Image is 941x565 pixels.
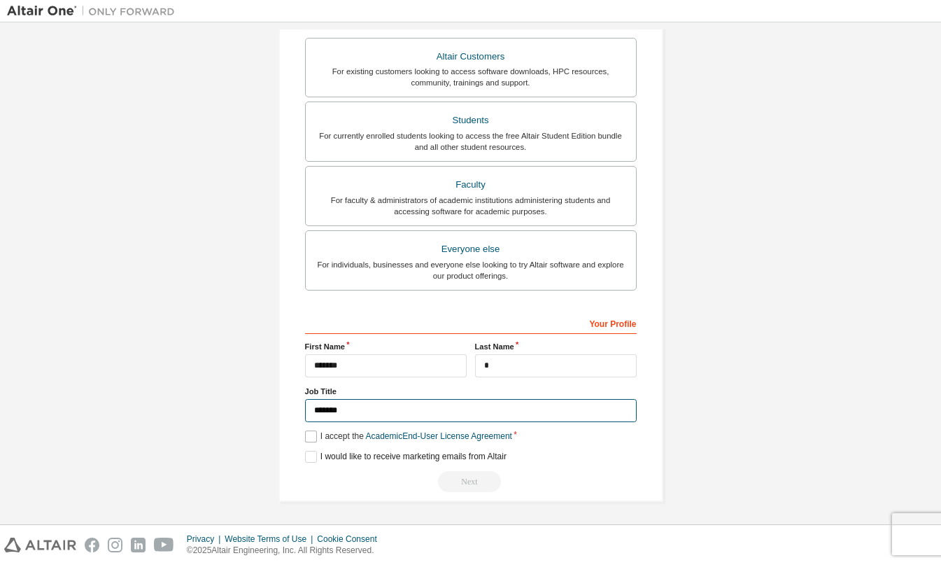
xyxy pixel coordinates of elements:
[314,239,628,259] div: Everyone else
[317,533,385,545] div: Cookie Consent
[305,451,507,463] label: I would like to receive marketing emails from Altair
[187,533,225,545] div: Privacy
[225,533,317,545] div: Website Terms of Use
[475,341,637,352] label: Last Name
[305,312,637,334] div: Your Profile
[187,545,385,557] p: © 2025 Altair Engineering, Inc. All Rights Reserved.
[314,111,628,130] div: Students
[108,538,122,552] img: instagram.svg
[154,538,174,552] img: youtube.svg
[314,47,628,67] div: Altair Customers
[131,538,146,552] img: linkedin.svg
[314,259,628,281] div: For individuals, businesses and everyone else looking to try Altair software and explore our prod...
[85,538,99,552] img: facebook.svg
[314,66,628,88] div: For existing customers looking to access software downloads, HPC resources, community, trainings ...
[314,195,628,217] div: For faculty & administrators of academic institutions administering students and accessing softwa...
[305,471,637,492] div: Read and acccept EULA to continue
[305,431,512,442] label: I accept the
[305,386,637,397] label: Job Title
[305,341,467,352] label: First Name
[7,4,182,18] img: Altair One
[314,130,628,153] div: For currently enrolled students looking to access the free Altair Student Edition bundle and all ...
[4,538,76,552] img: altair_logo.svg
[366,431,512,441] a: Academic End-User License Agreement
[314,175,628,195] div: Faculty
